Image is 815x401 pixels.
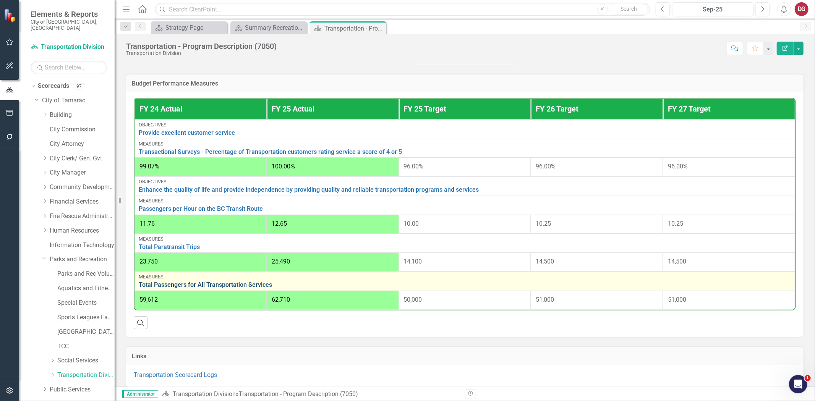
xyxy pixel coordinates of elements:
[139,205,791,212] a: Passengers per Hour on the BC Transit Route
[126,42,277,50] div: Transportation - Program Description (7050)
[165,23,225,32] div: Strategy Page
[57,299,115,307] a: Special Events
[162,390,459,399] div: »
[675,5,751,14] div: Sep-25
[57,270,115,278] a: Parks and Rec Volunteers
[272,163,295,170] span: 100.00%
[134,139,795,158] td: Double-Click to Edit Right Click for Context Menu
[139,258,158,265] span: 23,750
[139,163,159,170] span: 99.07%
[668,220,683,227] span: 10.25
[139,141,791,147] div: Measures
[134,371,217,378] a: Transportation Scorecard Logs
[134,120,795,139] td: Double-Click to Edit Right Click for Context Menu
[57,328,115,336] a: [GEOGRAPHIC_DATA]
[126,50,277,56] div: Transportation Division
[57,356,115,365] a: Social Services
[404,163,424,170] span: 96.00%
[404,258,422,265] span: 14,100
[50,226,115,235] a: Human Resources
[134,196,795,215] td: Double-Click to Edit Right Click for Context Menu
[139,281,791,288] a: Total Passengers for All Transportation Services
[134,234,795,253] td: Double-Click to Edit Right Click for Context Menu
[173,390,236,398] a: Transportation Division
[50,154,115,163] a: City Clerk/ Gen. Gvt
[139,186,791,193] a: Enhance the quality of life and provide independence by providing quality and reliable transporta...
[50,183,115,192] a: Community Development
[50,111,115,120] a: Building
[404,296,422,303] span: 50,000
[536,220,551,227] span: 10.25
[31,19,107,31] small: City of [GEOGRAPHIC_DATA], [GEOGRAPHIC_DATA]
[668,296,686,303] span: 51,000
[134,272,795,291] td: Double-Click to Edit Right Click for Context Menu
[272,296,290,303] span: 62,710
[232,23,305,32] a: Summary Recreation - Program Description (7010)
[272,258,290,265] span: 25,490
[139,274,791,280] div: Measures
[139,122,791,128] div: Objectives
[38,82,69,91] a: Scorecards
[672,2,753,16] button: Sep-25
[122,390,158,398] span: Administrator
[31,43,107,52] a: Transportation Division
[536,296,554,303] span: 51,000
[132,80,798,87] h3: Budget Performance Measures
[139,236,791,242] div: Measures
[57,371,115,380] a: Transportation Division
[324,24,384,33] div: Transportation - Program Description (7050)
[42,96,115,105] a: City of Tamarac
[805,375,811,381] span: 1
[57,342,115,351] a: TCC
[153,23,225,32] a: Strategy Page
[789,375,807,393] iframe: Intercom live chat
[73,83,85,89] div: 97
[139,244,791,251] a: Total Paratransit Trips
[134,176,795,196] td: Double-Click to Edit Right Click for Context Menu
[239,390,358,398] div: Transportation - Program Description (7050)
[795,2,809,16] button: DG
[139,220,155,227] span: 11.76
[4,8,17,22] img: ClearPoint Strategy
[57,284,115,293] a: Aquatics and Fitness Center
[139,179,791,184] div: Objectives
[668,258,686,265] span: 14,500
[536,163,556,170] span: 96.00%
[621,6,637,12] span: Search
[139,198,791,204] div: Measures
[404,220,419,227] span: 10.00
[139,149,791,155] a: Transactional Surveys - Percentage of Transportation customers rating service a score of 4 or 5
[155,3,650,16] input: Search ClearPoint...
[50,241,115,250] a: Information Technology
[668,163,688,170] span: 96.00%
[610,4,648,15] button: Search
[132,353,798,360] h3: Links
[50,168,115,177] a: City Manager
[272,220,287,227] span: 12.65
[31,10,107,19] span: Elements & Reports
[50,140,115,149] a: City Attorney
[50,385,115,394] a: Public Services
[50,255,115,264] a: Parks and Recreation
[139,296,158,303] span: 59,612
[50,125,115,134] a: City Commission
[57,313,115,322] a: Sports Leagues Facilities Fields
[50,212,115,221] a: Fire Rescue Administration
[139,129,791,136] a: Provide excellent customer service
[245,23,305,32] div: Summary Recreation - Program Description (7010)
[50,197,115,206] a: Financial Services
[31,61,107,74] input: Search Below...
[536,258,554,265] span: 14,500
